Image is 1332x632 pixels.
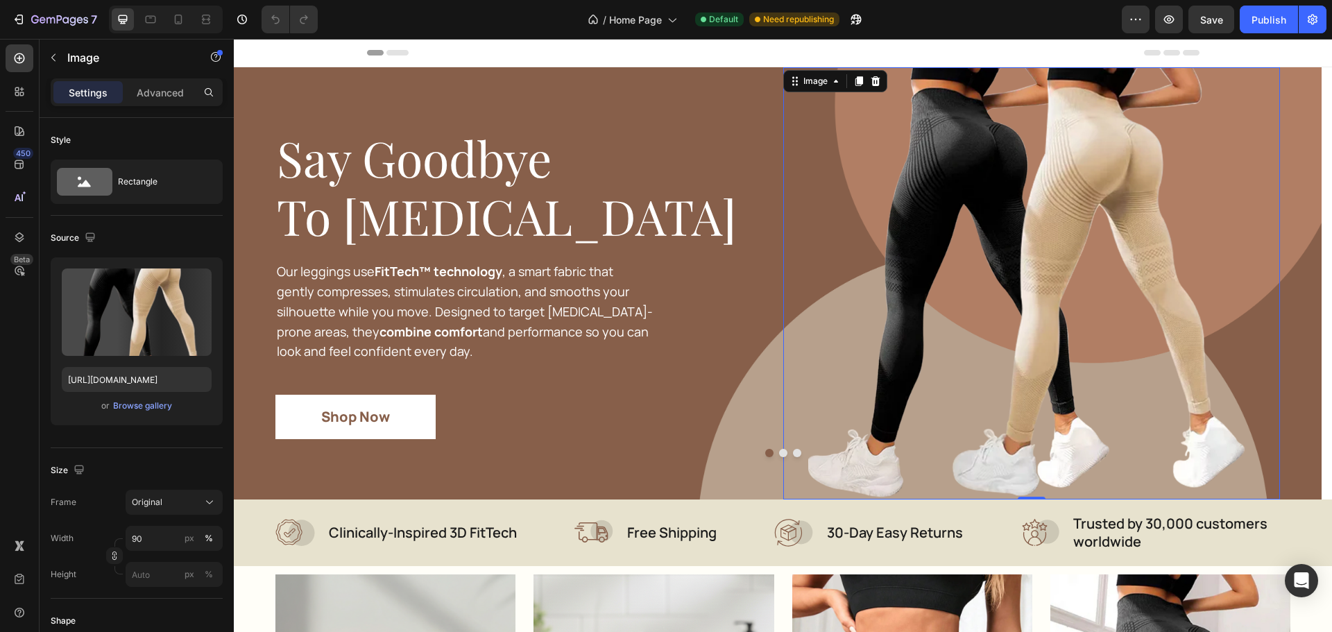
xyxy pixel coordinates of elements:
[181,566,198,583] button: %
[839,476,1055,512] p: Trusted by 30,000 customers worldwide
[234,39,1332,632] iframe: Design area
[126,562,223,587] input: px%
[185,532,194,545] div: px
[540,479,579,509] img: gempages_573771792565404562-18effa49-4d87-4078-abe6-8ffc7585defa.svg
[10,254,33,265] div: Beta
[137,85,184,100] p: Advanced
[181,530,198,547] button: %
[200,530,217,547] button: px
[1240,6,1298,33] button: Publish
[545,410,554,418] button: Dot
[593,485,729,503] p: 30-Day Easy Returns
[113,400,172,412] div: Browse gallery
[185,568,194,581] div: px
[13,148,33,159] div: 450
[51,496,76,509] label: Frame
[51,532,74,545] label: Width
[603,12,606,27] span: /
[763,13,834,26] span: Need republishing
[340,477,379,511] img: gempages_573771792565404562-37da17c4-cd77-40c7-94e0-c426333a75b3.svg
[126,490,223,515] button: Original
[51,229,99,248] div: Source
[67,49,185,66] p: Image
[709,13,738,26] span: Default
[531,410,540,418] button: Dot
[205,532,213,545] div: %
[91,11,97,28] p: 7
[1200,14,1223,26] span: Save
[69,85,108,100] p: Settings
[205,568,213,581] div: %
[51,461,87,480] div: Size
[118,166,203,198] div: Rectangle
[112,399,173,413] button: Browse gallery
[51,568,76,581] label: Height
[126,526,223,551] input: px%
[62,268,212,356] img: preview-image
[1285,564,1318,597] div: Open Intercom Messenger
[262,6,318,33] div: Undo/Redo
[62,367,212,392] input: https://example.com/image.jpg
[609,12,662,27] span: Home Page
[51,134,71,146] div: Style
[1188,6,1234,33] button: Save
[786,479,826,509] img: gempages_573771792565404562-84be2190-dfeb-4747-800a-0a891bca737f.svg
[51,615,76,627] div: Shape
[6,6,103,33] button: 7
[200,566,217,583] button: px
[101,398,110,414] span: or
[42,480,81,507] img: gempages_573771792565404562-5dd1b263-daf4-4aec-8271-8f7a4c79ef1b.svg
[95,485,283,503] p: Clinically-Inspired 3D FitTech
[132,496,162,509] span: Original
[1252,12,1286,27] div: Publish
[559,410,567,418] button: Dot
[393,485,483,503] p: Free Shipping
